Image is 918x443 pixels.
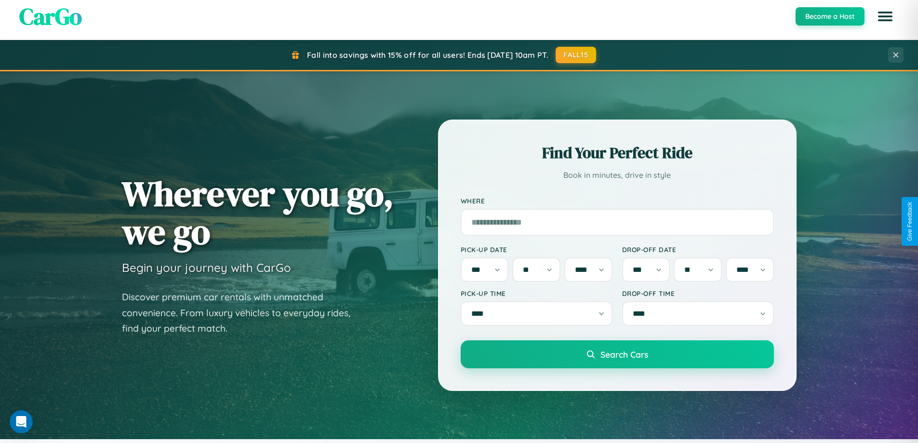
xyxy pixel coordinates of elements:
span: CarGo [19,0,82,32]
h2: Find Your Perfect Ride [461,142,774,163]
iframe: Intercom live chat [10,410,33,433]
div: Give Feedback [906,202,913,241]
label: Where [461,197,774,205]
p: Discover premium car rentals with unmatched convenience. From luxury vehicles to everyday rides, ... [122,289,363,336]
button: Search Cars [461,340,774,368]
p: Book in minutes, drive in style [461,168,774,182]
button: FALL15 [556,47,596,63]
button: Become a Host [796,7,865,26]
h1: Wherever you go, we go [122,175,394,251]
label: Drop-off Date [622,245,774,254]
h3: Begin your journey with CarGo [122,260,291,275]
span: Fall into savings with 15% off for all users! Ends [DATE] 10am PT. [307,50,548,60]
label: Pick-up Time [461,289,612,297]
label: Drop-off Time [622,289,774,297]
label: Pick-up Date [461,245,612,254]
button: Open menu [872,3,899,30]
span: Search Cars [600,349,648,360]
